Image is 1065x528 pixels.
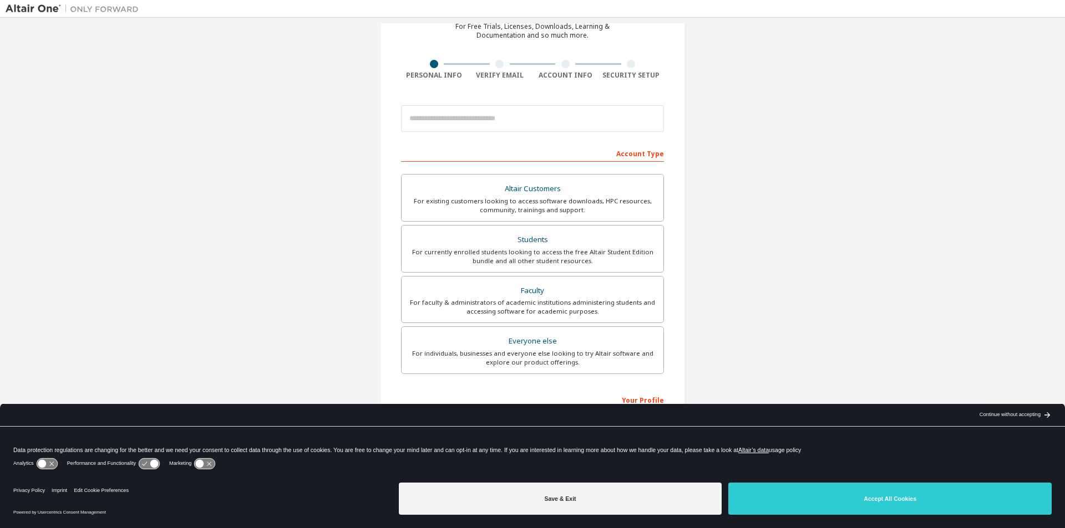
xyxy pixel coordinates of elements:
div: Your Profile [401,391,664,408]
div: Students [408,232,657,248]
div: Account Type [401,144,664,162]
div: Personal Info [401,71,467,80]
div: Security Setup [599,71,665,80]
div: For Free Trials, Licenses, Downloads, Learning & Documentation and so much more. [455,22,610,40]
div: Everyone else [408,334,657,349]
div: For currently enrolled students looking to access the free Altair Student Edition bundle and all ... [408,248,657,265]
img: Altair One [6,3,144,14]
div: Altair Customers [408,181,657,197]
div: Account Info [532,71,599,80]
div: Verify Email [467,71,533,80]
div: Faculty [408,283,657,299]
div: For faculty & administrators of academic institutions administering students and accessing softwa... [408,298,657,316]
div: For existing customers looking to access software downloads, HPC resources, community, trainings ... [408,197,657,214]
div: For individuals, businesses and everyone else looking to try Altair software and explore our prod... [408,349,657,367]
